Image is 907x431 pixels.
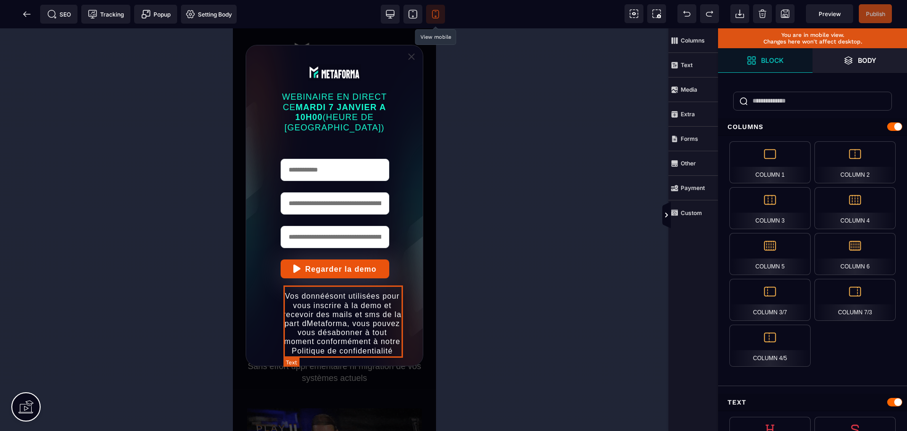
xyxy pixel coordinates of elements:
span: View tablet [403,5,422,24]
span: Other [668,151,718,176]
span: Redo [700,4,719,23]
div: Column 4 [814,187,896,229]
div: Columns [718,118,907,136]
span: Seo meta data [40,5,77,24]
span: Custom Block [668,200,718,225]
div: Column 2 [814,141,896,183]
p: Changes here won't affect desktop. [723,38,902,45]
span: Save [776,4,795,23]
div: Column 7/3 [814,279,896,321]
div: Column 3/7 [729,279,811,321]
span: View desktop [381,5,400,24]
span: Create Alert Modal [134,5,177,24]
strong: Text [681,61,693,69]
span: Preview [806,4,853,23]
strong: Body [858,57,876,64]
strong: Custom [681,209,702,216]
span: Save [859,4,892,23]
span: Open Layers [813,48,907,73]
strong: Columns [681,37,705,44]
strong: Extra [681,111,695,118]
span: Forms [668,127,718,151]
span: Tracking code [81,5,130,24]
span: Tracking [88,9,124,19]
img: 074ec184fe1d2425f80d4b33d62ca662_abe9e435164421cb06e33ef15842a39e_e5ef653356713f0d7dd3797ab850248... [75,36,128,52]
span: Clear [753,4,772,23]
span: Setting Body [186,9,232,19]
span: Media [668,78,718,102]
strong: Forms [681,135,698,142]
div: Column 3 [729,187,811,229]
span: Publish [866,10,885,17]
span: View components [625,4,643,23]
span: Favicon [181,5,237,24]
span: View mobile [426,5,445,24]
strong: Payment [681,184,705,191]
span: Back [17,5,36,24]
a: Close [171,21,186,36]
span: Undo [677,4,696,23]
div: Column 4/5 [729,325,811,367]
strong: Media [681,86,697,93]
span: SEO [47,9,71,19]
span: Columns [668,28,718,53]
div: Text [718,394,907,411]
span: Vos donnéésont utilisées pour vous inscrire à la demo et recevoir des mails et sms de la part dMe... [50,264,171,326]
b: MARDI 7 JANVIER A 10H00 [62,74,156,94]
span: Payment [668,176,718,200]
span: Screenshot [647,4,666,23]
p: You are in mobile view. [723,32,902,38]
button: Regarder la demo [48,231,156,250]
span: Extra [668,102,718,127]
span: Open Blocks [718,48,813,73]
text: WEBINAIRE EN DIRECT CE (HEURE DE [GEOGRAPHIC_DATA]) [41,61,163,107]
div: Column 1 [729,141,811,183]
span: Popup [141,9,171,19]
strong: Other [681,160,696,167]
div: Column 5 [729,233,811,275]
span: Text [668,53,718,78]
div: Column 6 [814,233,896,275]
span: Preview [819,10,841,17]
span: Open Import Webpage [730,4,749,23]
strong: Block [761,57,784,64]
span: Toggle Views [718,201,727,230]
